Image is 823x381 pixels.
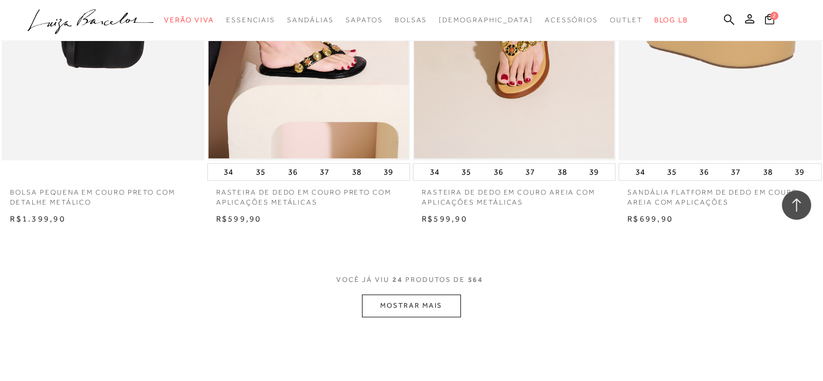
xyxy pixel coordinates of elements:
[285,164,301,181] button: 36
[252,164,269,181] button: 35
[439,9,533,31] a: noSubCategoriesText
[287,9,334,31] a: categoryNavScreenReaderText
[426,164,443,181] button: 34
[207,181,410,208] a: RASTEIRA DE DEDO EM COURO PRETO COM APLICAÇÕES METÁLICAS
[346,9,383,31] a: categoryNavScreenReaderText
[586,164,602,181] button: 39
[395,16,428,24] span: Bolsas
[439,16,533,24] span: [DEMOGRAPHIC_DATA]
[610,16,643,24] span: Outlet
[770,12,778,20] span: 2
[728,164,745,181] button: 37
[627,215,673,224] span: R$699,90
[664,164,681,181] button: 35
[362,295,460,318] button: MOSTRAR MAIS
[11,215,66,224] span: R$1.399,90
[349,164,365,181] button: 38
[696,164,712,181] button: 36
[164,16,214,24] span: Verão Viva
[392,276,403,284] span: 24
[610,9,643,31] a: categoryNavScreenReaderText
[654,16,688,24] span: BLOG LB
[490,164,507,181] button: 36
[380,164,397,181] button: 39
[221,164,237,181] button: 34
[761,13,778,29] button: 2
[792,164,808,181] button: 39
[458,164,474,181] button: 35
[522,164,538,181] button: 37
[545,16,598,24] span: Acessórios
[164,9,214,31] a: categoryNavScreenReaderText
[760,164,776,181] button: 38
[554,164,571,181] button: 38
[226,9,275,31] a: categoryNavScreenReaderText
[316,164,333,181] button: 37
[287,16,334,24] span: Sandálias
[422,215,467,224] span: R$599,90
[226,16,275,24] span: Essenciais
[468,276,484,284] span: 564
[2,181,204,208] a: BOLSA PEQUENA EM COURO PRETO COM DETALHE METÁLICO
[619,181,821,208] a: SANDÁLIA FLATFORM DE DEDO EM COURO AREIA COM APLICAÇÕES
[632,164,648,181] button: 34
[654,9,688,31] a: BLOG LB
[413,181,616,208] a: RASTEIRA DE DEDO EM COURO AREIA COM APLICAÇÕES METÁLICAS
[395,9,428,31] a: categoryNavScreenReaderText
[545,9,598,31] a: categoryNavScreenReaderText
[216,215,262,224] span: R$599,90
[337,276,487,284] span: VOCÊ JÁ VIU PRODUTOS DE
[346,16,383,24] span: Sapatos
